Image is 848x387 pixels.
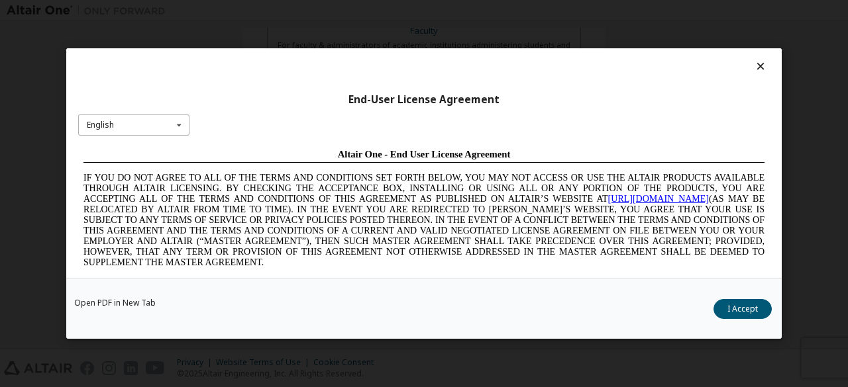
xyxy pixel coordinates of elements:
span: IF YOU DO NOT AGREE TO ALL OF THE TERMS AND CONDITIONS SET FORTH BELOW, YOU MAY NOT ACCESS OR USE... [5,29,686,124]
span: Altair One - End User License Agreement [260,5,433,16]
div: English [87,121,114,129]
button: I Accept [714,299,772,319]
span: Lore Ipsumd Sit Ame Cons Adipisc Elitseddo (“Eiusmodte”) in utlabor Etdolo Magnaaliqua Eni. (“Adm... [5,135,686,230]
a: [URL][DOMAIN_NAME] [530,50,631,60]
a: Open PDF in New Tab [74,299,156,307]
div: End-User License Agreement [78,93,770,107]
